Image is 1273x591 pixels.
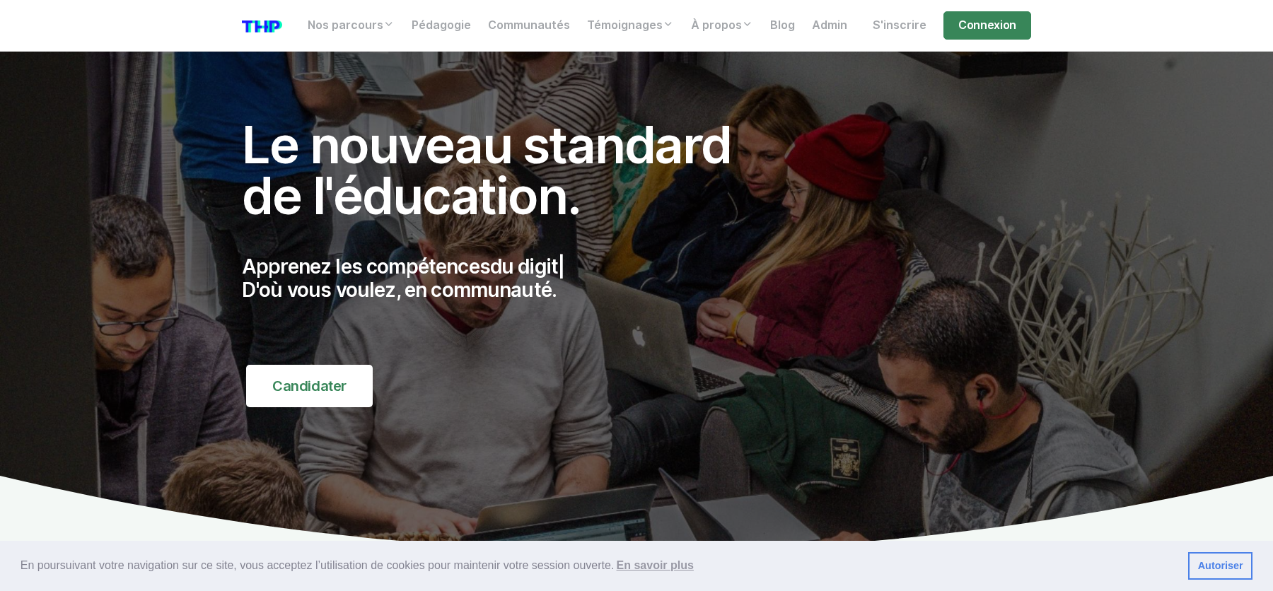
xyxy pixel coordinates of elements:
[21,555,1177,576] span: En poursuivant votre navigation sur ce site, vous acceptez l’utilisation de cookies pour mainteni...
[403,11,479,40] a: Pédagogie
[762,11,803,40] a: Blog
[558,254,564,279] span: |
[242,21,282,33] img: logo
[943,11,1031,40] a: Connexion
[299,11,403,40] a: Nos parcours
[1188,552,1252,580] a: dismiss cookie message
[490,254,558,279] span: du digit
[614,555,696,576] a: learn more about cookies
[479,11,579,40] a: Communautés
[579,11,682,40] a: Témoignages
[864,11,935,40] a: S'inscrire
[246,365,373,407] a: Candidater
[242,119,762,221] h1: Le nouveau standard de l'éducation.
[803,11,856,40] a: Admin
[242,255,762,303] p: Apprenez les compétences D'où vous voulez, en communauté.
[682,11,762,40] a: À propos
